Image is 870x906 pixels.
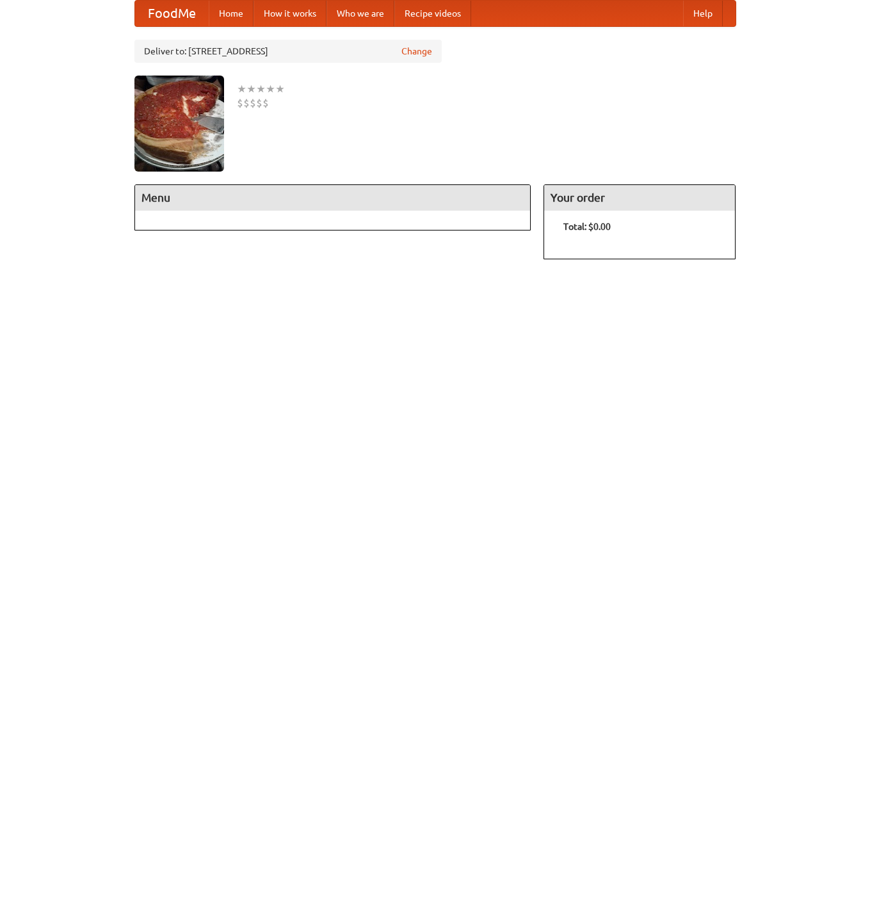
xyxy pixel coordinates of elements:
li: $ [243,96,250,110]
a: Change [401,45,432,58]
li: $ [256,96,262,110]
a: Home [209,1,254,26]
div: Deliver to: [STREET_ADDRESS] [134,40,442,63]
h4: Menu [135,185,531,211]
a: Recipe videos [394,1,471,26]
h4: Your order [544,185,735,211]
li: $ [262,96,269,110]
li: ★ [266,82,275,96]
li: ★ [256,82,266,96]
li: ★ [237,82,246,96]
a: Help [683,1,723,26]
img: angular.jpg [134,76,224,172]
b: Total: $0.00 [563,222,611,232]
li: $ [237,96,243,110]
a: How it works [254,1,326,26]
a: Who we are [326,1,394,26]
li: $ [250,96,256,110]
li: ★ [275,82,285,96]
a: FoodMe [135,1,209,26]
li: ★ [246,82,256,96]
